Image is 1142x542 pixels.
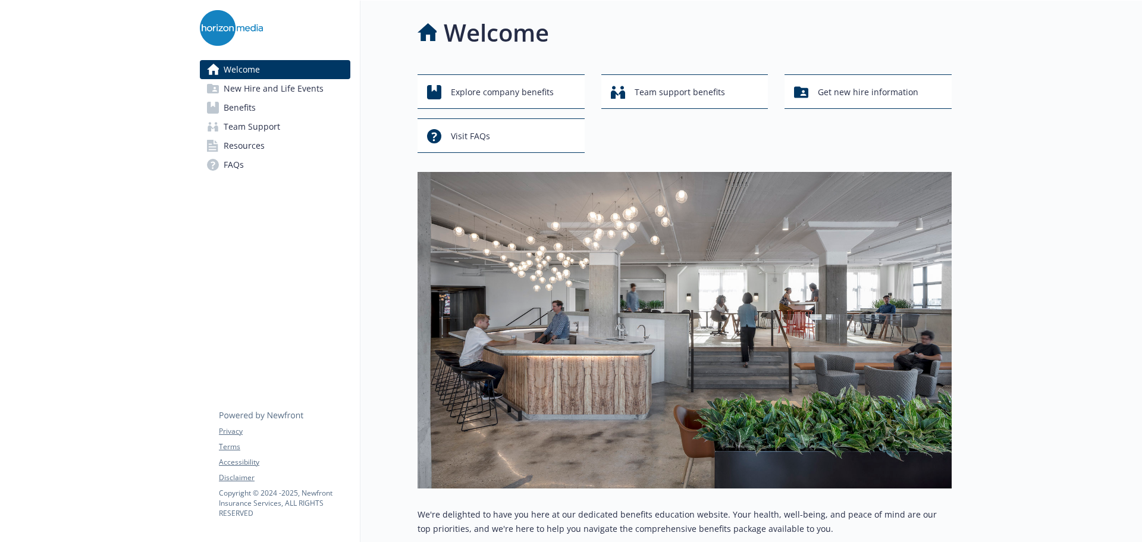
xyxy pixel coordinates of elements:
[200,117,350,136] a: Team Support
[818,81,918,104] span: Get new hire information
[219,488,350,518] p: Copyright © 2024 - 2025 , Newfront Insurance Services, ALL RIGHTS RESERVED
[224,117,280,136] span: Team Support
[224,98,256,117] span: Benefits
[224,136,265,155] span: Resources
[224,79,324,98] span: New Hire and Life Events
[219,457,350,468] a: Accessibility
[224,60,260,79] span: Welcome
[418,507,952,536] p: We're delighted to have you here at our dedicated benefits education website. Your health, well-b...
[785,74,952,109] button: Get new hire information
[418,172,952,488] img: overview page banner
[219,472,350,483] a: Disclaimer
[200,136,350,155] a: Resources
[418,74,585,109] button: Explore company benefits
[200,79,350,98] a: New Hire and Life Events
[224,155,244,174] span: FAQs
[200,60,350,79] a: Welcome
[451,81,554,104] span: Explore company benefits
[219,426,350,437] a: Privacy
[200,155,350,174] a: FAQs
[451,125,490,148] span: Visit FAQs
[219,441,350,452] a: Terms
[601,74,768,109] button: Team support benefits
[444,15,549,51] h1: Welcome
[418,118,585,153] button: Visit FAQs
[635,81,725,104] span: Team support benefits
[200,98,350,117] a: Benefits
